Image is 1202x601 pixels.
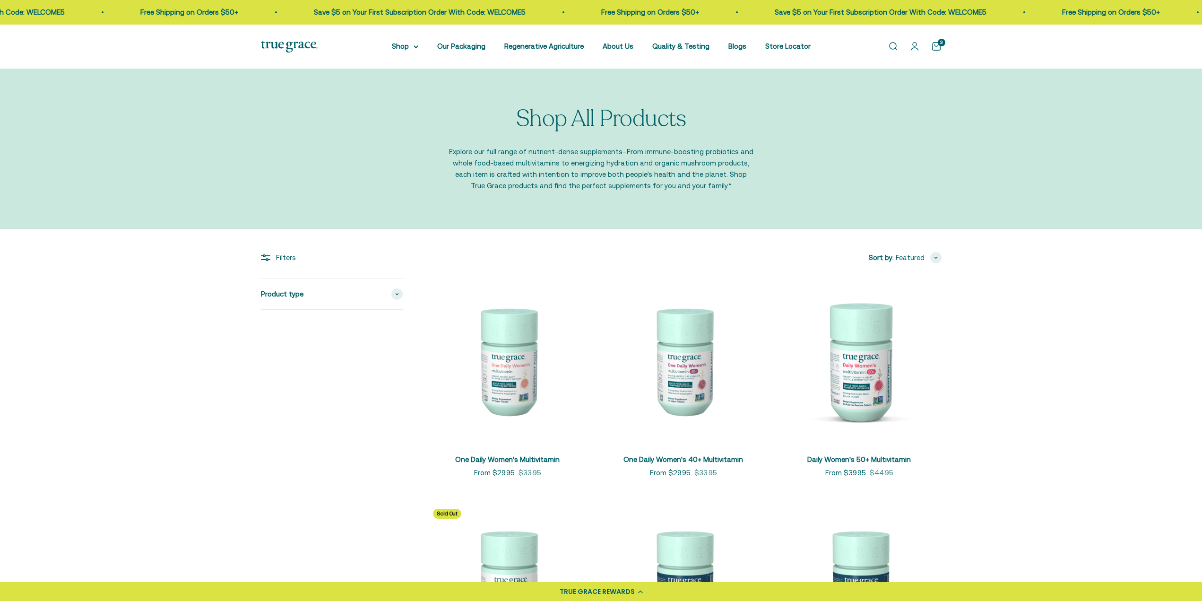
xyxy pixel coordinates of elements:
a: Regenerative Agriculture [504,42,584,50]
a: Free Shipping on Orders $50+ [1058,8,1156,16]
a: Daily Women's 50+ Multivitamin [807,455,911,463]
span: Featured [896,252,925,263]
a: One Daily Women's Multivitamin [455,455,560,463]
button: Featured [896,252,942,263]
img: We select ingredients that play a concrete role in true health, and we include them at effective ... [425,279,590,443]
a: About Us [603,42,633,50]
compare-at-price: $44.95 [870,467,893,479]
p: Explore our full range of nutrient-dense supplements–From immune-boosting probiotics and whole fo... [448,146,755,192]
compare-at-price: $33.95 [519,467,541,479]
sale-price: From $29.95 [650,467,691,479]
span: Sort by: [869,252,894,263]
p: Save $5 on Your First Subscription Order With Code: WELCOME5 [770,7,982,18]
a: One Daily Women's 40+ Multivitamin [623,455,743,463]
div: TRUE GRACE REWARDS [560,587,635,597]
sale-price: From $39.95 [825,467,866,479]
p: Shop All Products [516,106,686,131]
p: Save $5 on Your First Subscription Order With Code: WELCOME5 [310,7,521,18]
a: Blogs [728,42,746,50]
a: Quality & Testing [652,42,709,50]
compare-at-price: $33.95 [694,467,717,479]
a: Our Packaging [437,42,485,50]
sale-price: From $29.95 [474,467,515,479]
div: Filters [261,252,403,263]
summary: Shop [392,41,418,52]
a: Free Shipping on Orders $50+ [597,8,695,16]
a: Free Shipping on Orders $50+ [136,8,234,16]
a: Store Locator [765,42,811,50]
img: Daily Multivitamin for Immune Support, Energy, Daily Balance, and Healthy Bone Support* Vitamin A... [601,279,766,443]
img: Daily Women's 50+ Multivitamin [777,279,942,443]
summary: Product type [261,279,403,309]
span: Product type [261,288,303,300]
cart-count: 3 [938,39,945,46]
